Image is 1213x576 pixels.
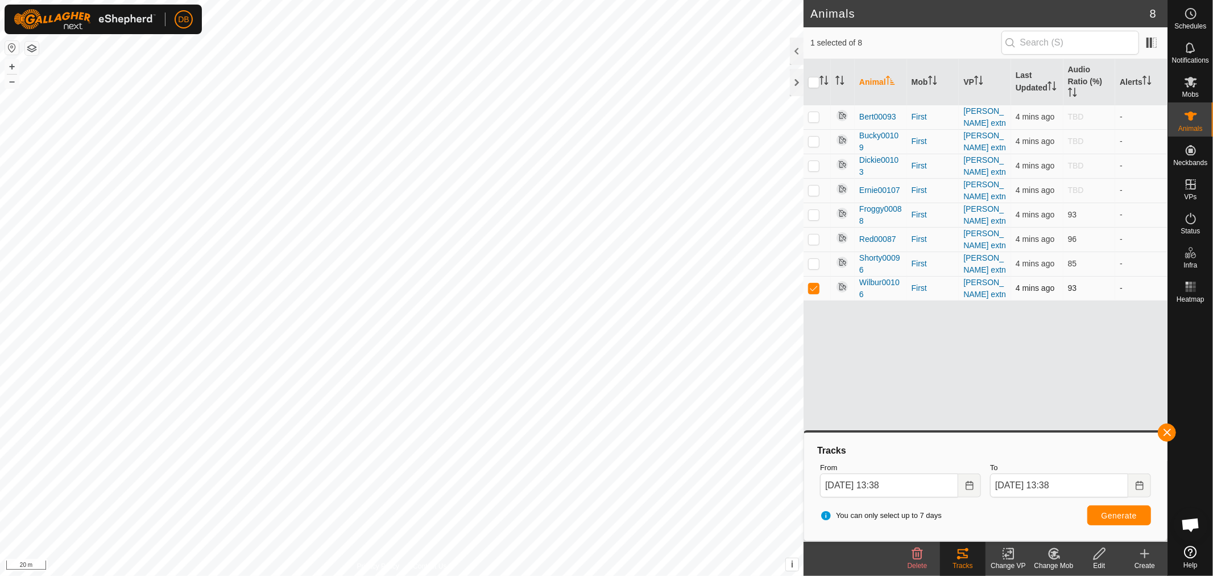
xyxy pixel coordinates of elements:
button: Generate [1087,505,1151,525]
th: Alerts [1115,59,1168,105]
h2: Animals [810,7,1150,20]
td: - [1115,105,1168,129]
th: Mob [907,59,959,105]
div: First [912,184,955,196]
span: Froggy00088 [859,203,902,227]
img: returning off [835,109,849,122]
div: Tracks [940,561,986,571]
span: 13 Oct 2025, 1:34 pm [1016,137,1054,146]
div: Edit [1077,561,1122,571]
span: 13 Oct 2025, 1:34 pm [1016,186,1054,195]
a: Privacy Policy [357,561,400,571]
span: 85 [1068,259,1077,268]
div: Change VP [986,561,1031,571]
button: Choose Date [1128,474,1151,497]
span: 1 selected of 8 [810,37,1001,49]
a: [PERSON_NAME] extn [963,204,1006,225]
a: [PERSON_NAME] extn [963,106,1006,127]
p-sorticon: Activate to sort [886,77,895,87]
a: [PERSON_NAME] extn [963,180,1006,201]
button: Reset Map [5,41,19,55]
div: First [912,233,955,245]
p-sorticon: Activate to sort [1048,83,1057,92]
div: First [912,111,955,123]
span: TBD [1068,161,1084,170]
span: Help [1183,562,1198,569]
p-sorticon: Activate to sort [1142,77,1152,87]
span: Generate [1102,511,1137,520]
a: Help [1168,541,1213,573]
th: Animal [855,59,907,105]
span: TBD [1068,137,1084,146]
a: Contact Us [413,561,446,571]
span: Animals [1178,125,1203,132]
span: 13 Oct 2025, 1:34 pm [1016,259,1054,268]
button: i [786,558,798,571]
span: You can only select up to 7 days [820,510,942,521]
label: To [990,462,1151,474]
button: Choose Date [958,474,981,497]
span: 8 [1150,5,1156,22]
img: returning off [835,158,849,171]
span: Neckbands [1173,159,1207,166]
img: returning off [835,207,849,220]
th: VP [959,59,1011,105]
span: 13 Oct 2025, 1:34 pm [1016,234,1054,244]
a: [PERSON_NAME] extn [963,229,1006,250]
span: TBD [1068,112,1084,121]
span: Mobs [1182,91,1199,98]
p-sorticon: Activate to sort [928,77,937,87]
div: First [912,282,955,294]
span: 93 [1068,210,1077,219]
span: Bucky00109 [859,130,902,154]
div: First [912,160,955,172]
img: returning off [835,280,849,294]
p-sorticon: Activate to sort [835,77,844,87]
a: [PERSON_NAME] extn [963,131,1006,152]
div: Tracks [815,444,1156,458]
span: 96 [1068,234,1077,244]
p-sorticon: Activate to sort [1068,89,1077,98]
span: TBD [1068,186,1084,195]
p-sorticon: Activate to sort [819,77,829,87]
span: 93 [1068,283,1077,293]
td: - [1115,178,1168,203]
img: returning off [835,133,849,147]
img: returning off [835,256,849,269]
span: Shorty00096 [859,252,902,276]
button: – [5,75,19,88]
span: Heatmap [1177,296,1204,303]
span: VPs [1184,194,1197,200]
span: Wilbur00106 [859,277,902,301]
div: First [912,258,955,270]
span: Delete [908,562,928,570]
span: Status [1181,228,1200,234]
button: Map Layers [25,42,39,55]
div: Change Mob [1031,561,1077,571]
label: From [820,462,981,474]
a: [PERSON_NAME] extn [963,278,1006,299]
td: - [1115,227,1168,252]
button: + [5,60,19,73]
span: Schedules [1174,23,1206,30]
td: - [1115,154,1168,178]
span: 13 Oct 2025, 1:34 pm [1016,161,1054,170]
span: Bert00093 [859,111,896,123]
td: - [1115,129,1168,154]
span: Dickie00103 [859,154,902,178]
span: 13 Oct 2025, 1:34 pm [1016,210,1054,219]
span: 13 Oct 2025, 1:34 pm [1016,283,1054,293]
a: [PERSON_NAME] extn [963,253,1006,274]
span: i [791,559,793,569]
span: Notifications [1172,57,1209,64]
td: - [1115,276,1168,301]
a: [PERSON_NAME] extn [963,155,1006,176]
div: Create [1122,561,1168,571]
p-sorticon: Activate to sort [974,77,983,87]
div: First [912,135,955,147]
td: - [1115,252,1168,276]
span: Ernie00107 [859,184,900,196]
span: 13 Oct 2025, 1:34 pm [1016,112,1054,121]
td: - [1115,203,1168,227]
div: First [912,209,955,221]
